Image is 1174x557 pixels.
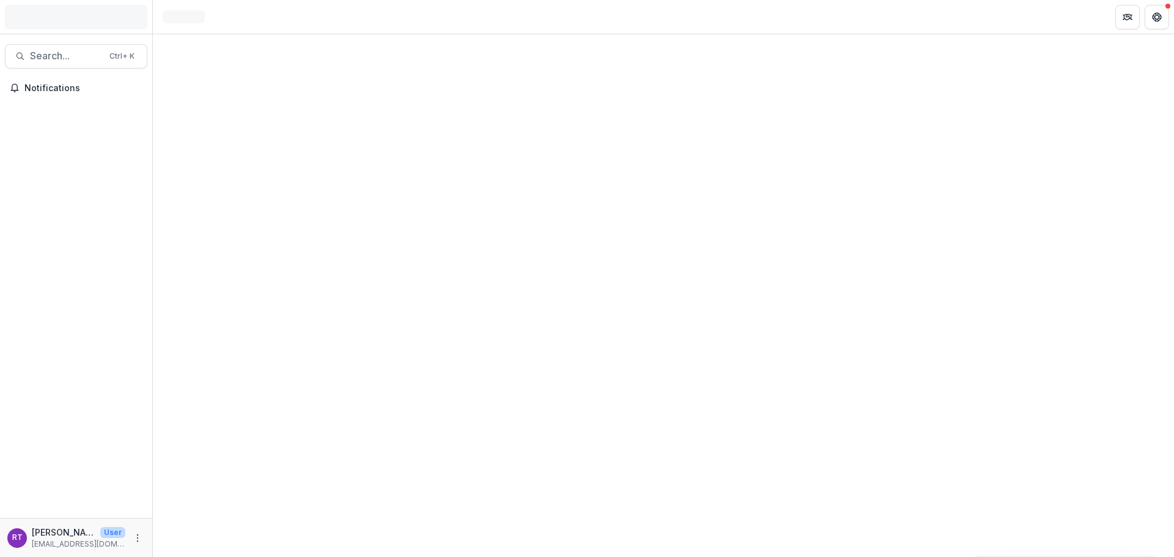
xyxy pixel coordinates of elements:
[107,50,137,63] div: Ctrl + K
[12,534,23,542] div: Reana Thomas
[100,527,125,538] p: User
[1145,5,1169,29] button: Get Help
[24,83,142,94] span: Notifications
[1115,5,1140,29] button: Partners
[32,526,95,539] p: [PERSON_NAME]
[158,8,210,26] nav: breadcrumb
[5,78,147,98] button: Notifications
[32,539,125,550] p: [EMAIL_ADDRESS][DOMAIN_NAME]
[5,44,147,68] button: Search...
[130,531,145,545] button: More
[30,50,102,62] span: Search...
